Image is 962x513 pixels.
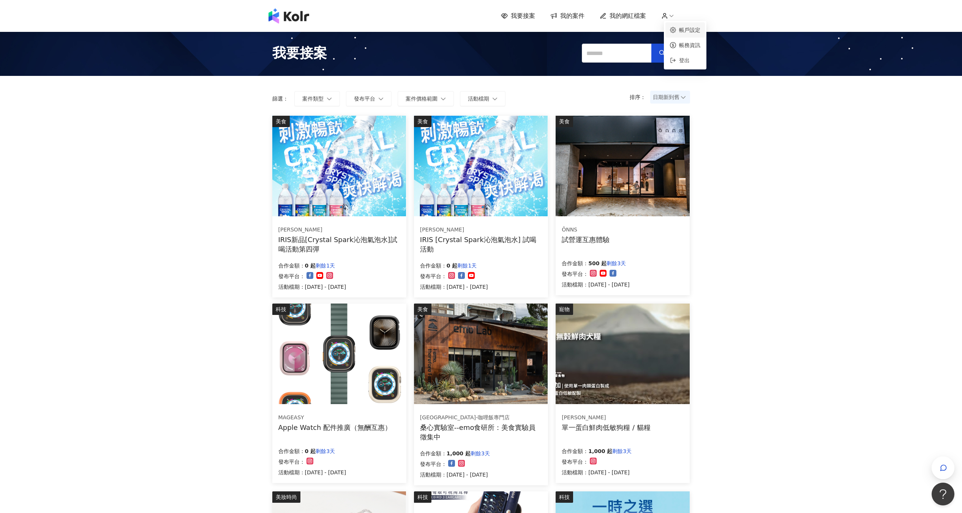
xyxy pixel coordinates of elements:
div: [GEOGRAPHIC_DATA]-咖哩飯專門店 [420,414,542,422]
div: 美妝時尚 [272,491,300,503]
p: 篩選： [272,96,288,102]
button: 搜尋 [651,44,690,63]
img: ⭐單一蛋白鮮肉低敏狗糧 / 貓糧 [556,304,689,404]
span: 發布平台 [354,96,375,102]
div: IRIS新品[Crystal Spark沁泡氣泡水]試喝活動第四彈 [278,235,400,254]
div: 科技 [414,491,431,503]
div: [PERSON_NAME] [278,226,400,234]
img: Apple Watch 全系列配件 [272,304,406,404]
img: 試營運互惠體驗 [556,116,689,216]
p: 500 起 [588,259,607,268]
span: search [659,50,666,57]
button: 發布平台 [346,91,392,106]
span: 活動檔期 [468,96,489,102]
button: 案件價格範圍 [398,91,454,106]
div: ÔNNS [562,226,610,234]
button: 案件類型 [294,91,340,106]
a: 我的案件 [550,12,584,20]
p: 發布平台： [420,272,447,281]
img: 情緒食光實驗計畫 [414,304,548,404]
div: 桑心實驗室--emo食研所：美食實驗員徵集中 [420,423,542,442]
p: 合作金額： [420,261,447,270]
span: 案件類型 [302,96,324,102]
p: 剩餘1天 [457,261,477,270]
p: 合作金額： [278,447,305,456]
p: 發布平台： [562,269,588,279]
p: 活動檔期：[DATE] - [DATE] [562,468,632,477]
iframe: Help Scout Beacon - Open [932,483,954,505]
p: 剩餘3天 [471,449,490,458]
p: 發布平台： [420,459,447,469]
div: IRIS [Crystal Spark沁泡氣泡水] 試喝活動 [420,235,542,254]
p: 0 起 [305,261,316,270]
span: 我要接案 [511,12,535,20]
div: 美食 [414,304,431,315]
div: 科技 [272,304,290,315]
p: 0 起 [447,261,458,270]
img: Crystal Spark 沁泡氣泡水 [272,116,406,216]
p: 合作金額： [420,449,447,458]
div: 美食 [414,116,431,127]
div: [PERSON_NAME] [562,414,651,422]
p: 合作金額： [562,259,588,268]
a: 帳戶設定 [679,27,700,33]
div: 美食 [272,116,290,127]
p: 剩餘3天 [607,259,626,268]
span: 我的網紅檔案 [610,12,646,20]
img: Crystal Spark 沁泡氣泡水 [414,116,548,216]
span: 我的案件 [560,12,584,20]
img: logo [269,8,309,24]
span: 我要接案 [272,44,327,63]
div: MAGEASY [278,414,392,422]
p: 合作金額： [562,447,588,456]
div: 寵物 [556,304,573,315]
p: 1,000 起 [447,449,471,458]
p: 活動檔期：[DATE] - [DATE] [420,282,488,291]
div: 試營運互惠體驗 [562,235,610,244]
a: 帳務資訊 [679,42,700,48]
p: 活動檔期：[DATE] - [DATE] [278,468,346,477]
p: 活動檔期：[DATE] - [DATE] [278,282,346,291]
p: 發布平台： [562,457,588,466]
a: 我的網紅檔案 [600,12,646,20]
span: 登出 [679,57,690,63]
p: 剩餘3天 [612,447,632,456]
div: 科技 [556,491,573,503]
div: 美食 [556,116,573,127]
button: 活動檔期 [460,91,505,106]
a: 我要接案 [501,12,535,20]
p: 發布平台： [278,272,305,281]
p: 合作金額： [278,261,305,270]
div: [PERSON_NAME] [420,226,542,234]
p: 活動檔期：[DATE] - [DATE] [562,280,630,289]
div: Apple Watch 配件推廣（無酬互惠） [278,423,392,432]
span: 日期新到舊 [653,91,687,103]
p: 剩餘3天 [316,447,335,456]
p: 排序： [630,94,650,100]
p: 發布平台： [278,457,305,466]
span: 案件價格範圍 [406,96,438,102]
div: 單一蛋白鮮肉低敏狗糧 / 貓糧 [562,423,651,432]
p: 1,000 起 [588,447,612,456]
p: 剩餘1天 [316,261,335,270]
p: 活動檔期：[DATE] - [DATE] [420,470,490,479]
p: 0 起 [305,447,316,456]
